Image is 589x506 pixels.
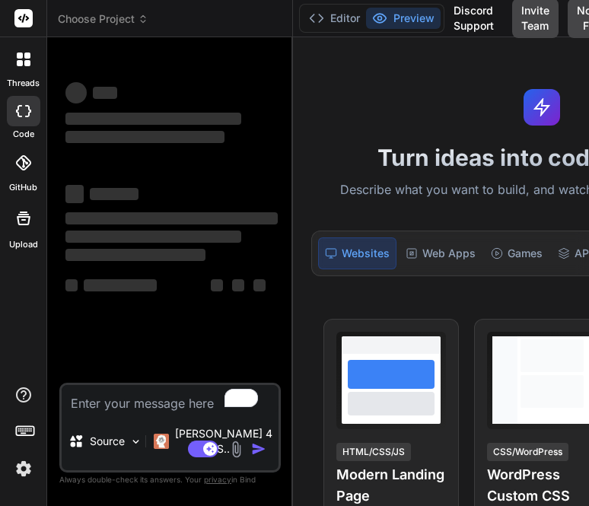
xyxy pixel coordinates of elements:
label: Upload [9,238,38,251]
label: code [13,128,34,141]
span: ‌ [93,87,117,99]
img: settings [11,456,37,482]
span: ‌ [65,212,278,224]
div: CSS/WordPress [487,443,568,461]
p: Source [90,434,125,449]
label: threads [7,77,40,90]
span: ‌ [65,279,78,291]
div: Websites [318,237,396,269]
p: Always double-check its answers. Your in Bind [59,473,281,487]
span: privacy [204,475,231,484]
span: ‌ [90,188,138,200]
button: Editor [303,8,366,29]
span: ‌ [232,279,244,291]
label: GitHub [9,181,37,194]
span: ‌ [65,82,87,103]
span: Choose Project [58,11,148,27]
img: Pick Models [129,435,142,448]
div: HTML/CSS/JS [336,443,411,461]
span: ‌ [65,249,205,261]
span: ‌ [84,279,157,291]
div: Web Apps [400,237,482,269]
span: ‌ [211,279,223,291]
button: Preview [366,8,441,29]
img: Claude 4 Sonnet [154,434,169,449]
span: ‌ [253,279,266,291]
p: [PERSON_NAME] 4 S.. [175,426,272,457]
img: attachment [228,441,245,458]
span: ‌ [65,185,84,203]
span: ‌ [65,231,241,243]
span: ‌ [65,131,224,143]
span: ‌ [65,113,241,125]
textarea: To enrich screen reader interactions, please activate Accessibility in Grammarly extension settings [62,385,279,412]
img: icon [251,441,266,457]
div: Games [485,237,549,269]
